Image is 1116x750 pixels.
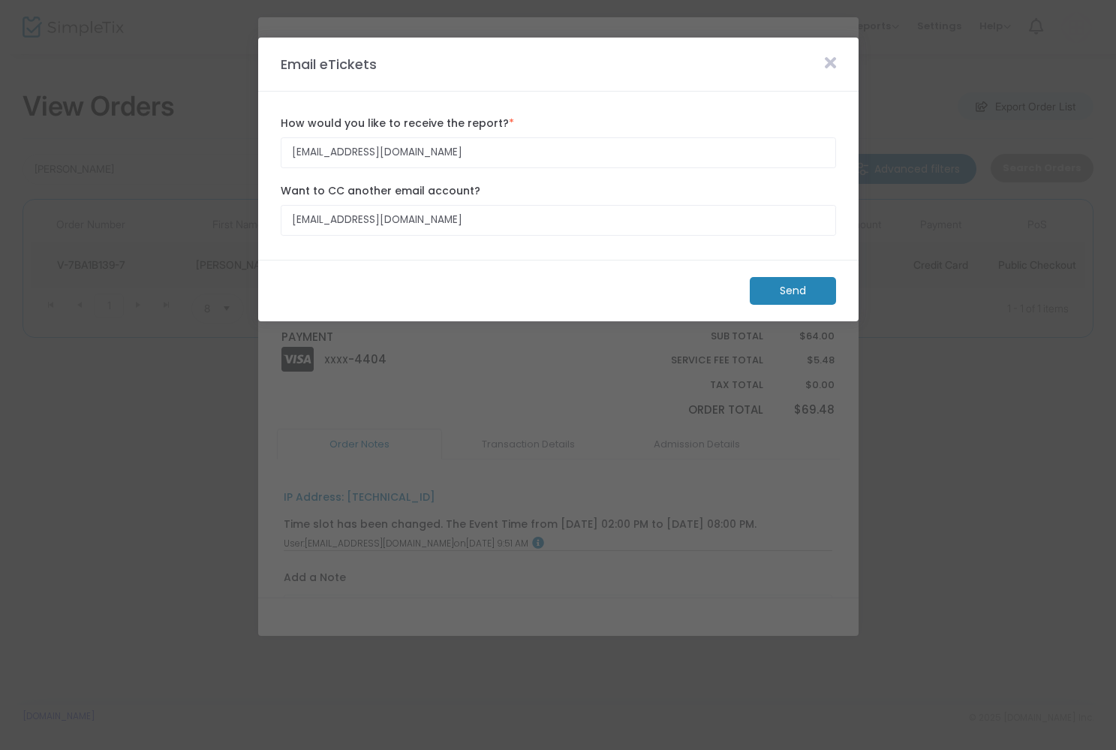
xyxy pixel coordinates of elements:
[281,116,836,131] label: How would you like to receive the report?
[273,54,384,74] m-panel-title: Email eTickets
[258,38,859,92] m-panel-header: Email eTickets
[281,205,836,236] input: Enter email
[281,137,836,168] input: Enter email
[281,183,836,199] label: Want to CC another email account?
[750,277,836,305] m-button: Send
